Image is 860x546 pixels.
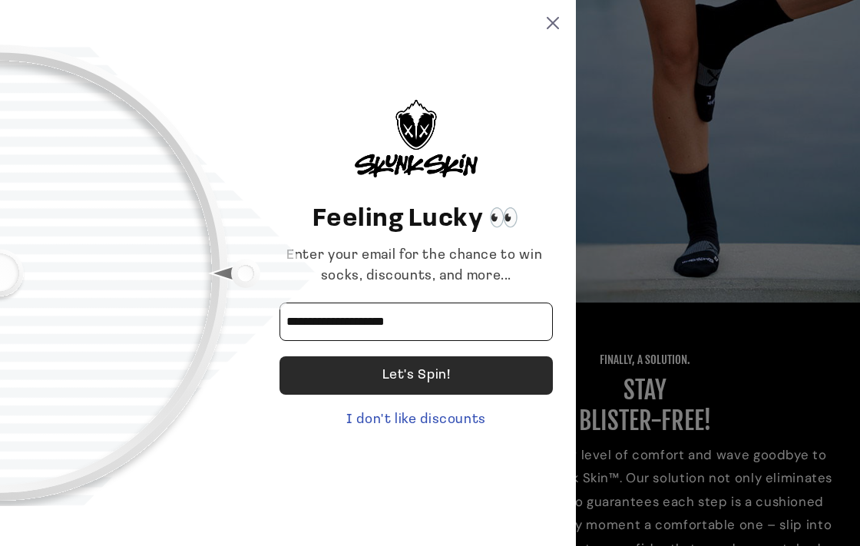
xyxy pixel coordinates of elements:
div: I don't like discounts [279,410,553,431]
input: Email address [279,303,553,341]
div: Enter your email for the chance to win socks, discounts, and more... [279,246,553,287]
div: Let's Spin! [382,356,451,395]
div: Let's Spin! [279,356,553,395]
img: logo [355,100,478,177]
header: Feeling Lucky 👀 [279,201,553,238]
